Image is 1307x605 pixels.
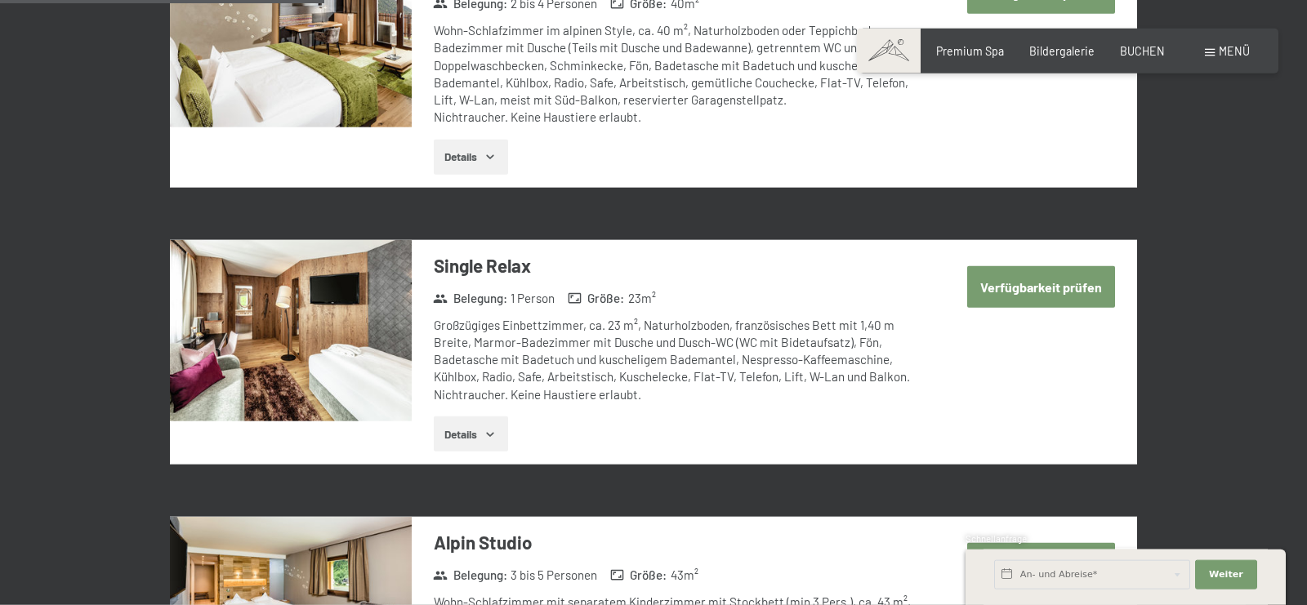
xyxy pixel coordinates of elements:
span: 23 m² [628,290,656,307]
img: mss_renderimg.php [170,240,412,421]
h3: Single Relax [434,253,920,278]
strong: Größe : [610,567,667,584]
h3: Alpin Studio [434,530,920,555]
button: Verfügbarkeit prüfen [967,266,1115,308]
span: 3 bis 5 Personen [511,567,597,584]
strong: Größe : [568,290,625,307]
a: BUCHEN [1120,44,1165,58]
span: 43 m² [671,567,698,584]
strong: Belegung : [433,567,507,584]
span: Menü [1219,44,1250,58]
a: Bildergalerie [1029,44,1095,58]
a: Premium Spa [936,44,1004,58]
div: Wohn-Schlafzimmer im alpinen Style, ca. 40 m², Naturholzboden oder Teppichboden, Badezimmer mit D... [434,22,920,127]
button: Details [434,416,508,452]
div: Großzügiges Einbettzimmer, ca. 23 m², Naturholzboden, französisches Bett mit 1,40 m Breite, Marmo... [434,317,920,403]
span: 1 Person [511,290,555,307]
button: Weiter [1195,560,1257,589]
button: Details [434,140,508,176]
span: Schnellanfrage [966,533,1027,544]
strong: Belegung : [433,290,507,307]
span: Weiter [1209,568,1243,581]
